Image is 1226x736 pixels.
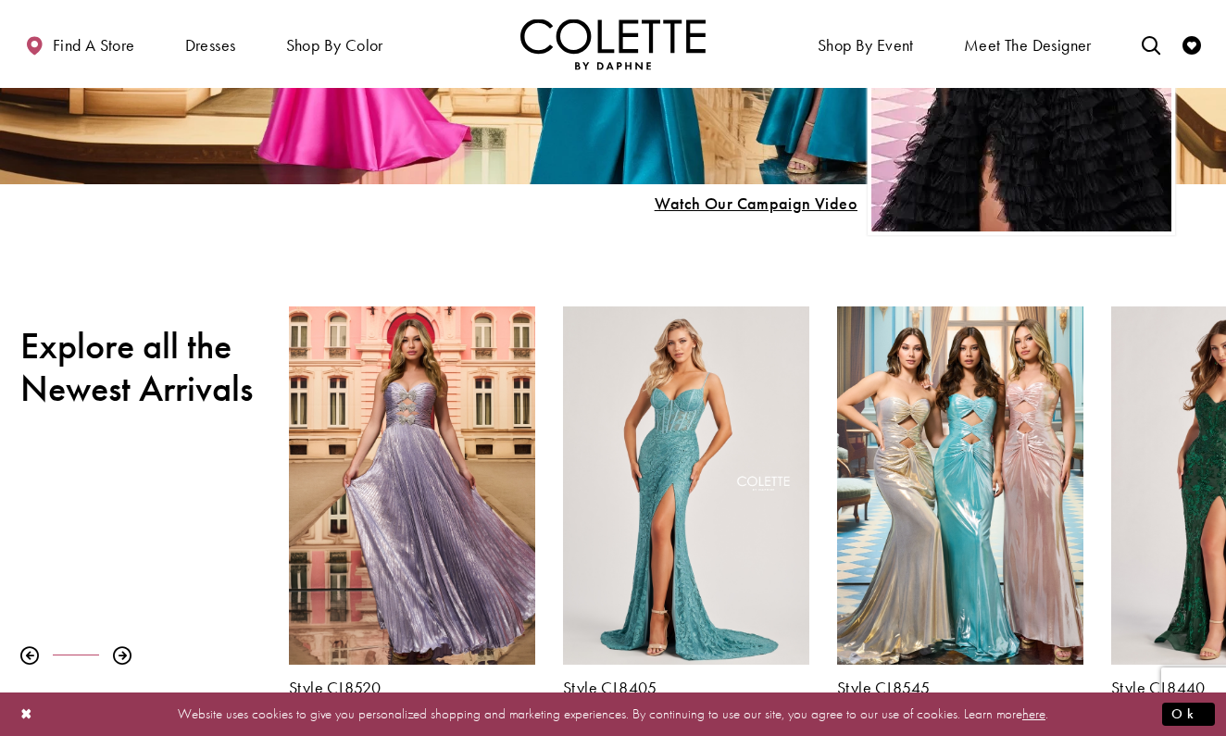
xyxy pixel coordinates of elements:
[837,679,1083,697] a: Style CL8545
[818,36,914,55] span: Shop By Event
[181,19,241,69] span: Dresses
[1162,703,1215,726] button: Submit Dialog
[563,306,809,665] a: Visit Colette by Daphne Style No. CL8405 Page
[11,698,43,730] button: Close Dialog
[964,36,1092,55] span: Meet the designer
[1178,19,1206,69] a: Check Wishlist
[20,19,139,69] a: Find a store
[275,293,549,711] div: Colette by Daphne Style No. CL8520
[813,19,919,69] span: Shop By Event
[959,19,1096,69] a: Meet the designer
[1022,705,1045,723] a: here
[1137,19,1165,69] a: Toggle search
[289,306,535,665] a: Visit Colette by Daphne Style No. CL8520 Page
[281,19,388,69] span: Shop by color
[133,702,1093,727] p: Website uses cookies to give you personalized shopping and marketing experiences. By continuing t...
[286,36,383,55] span: Shop by color
[20,325,261,410] h2: Explore all the Newest Arrivals
[53,36,135,55] span: Find a store
[289,679,535,697] a: Style CL8520
[563,679,809,697] a: Style CL8405
[520,19,706,69] a: Visit Home Page
[654,194,857,213] span: Play Slide #15 Video
[520,19,706,69] img: Colette by Daphne
[549,293,823,711] div: Colette by Daphne Style No. CL8405
[837,306,1083,665] a: Visit Colette by Daphne Style No. CL8545 Page
[823,293,1097,711] div: Colette by Daphne Style No. CL8545
[185,36,236,55] span: Dresses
